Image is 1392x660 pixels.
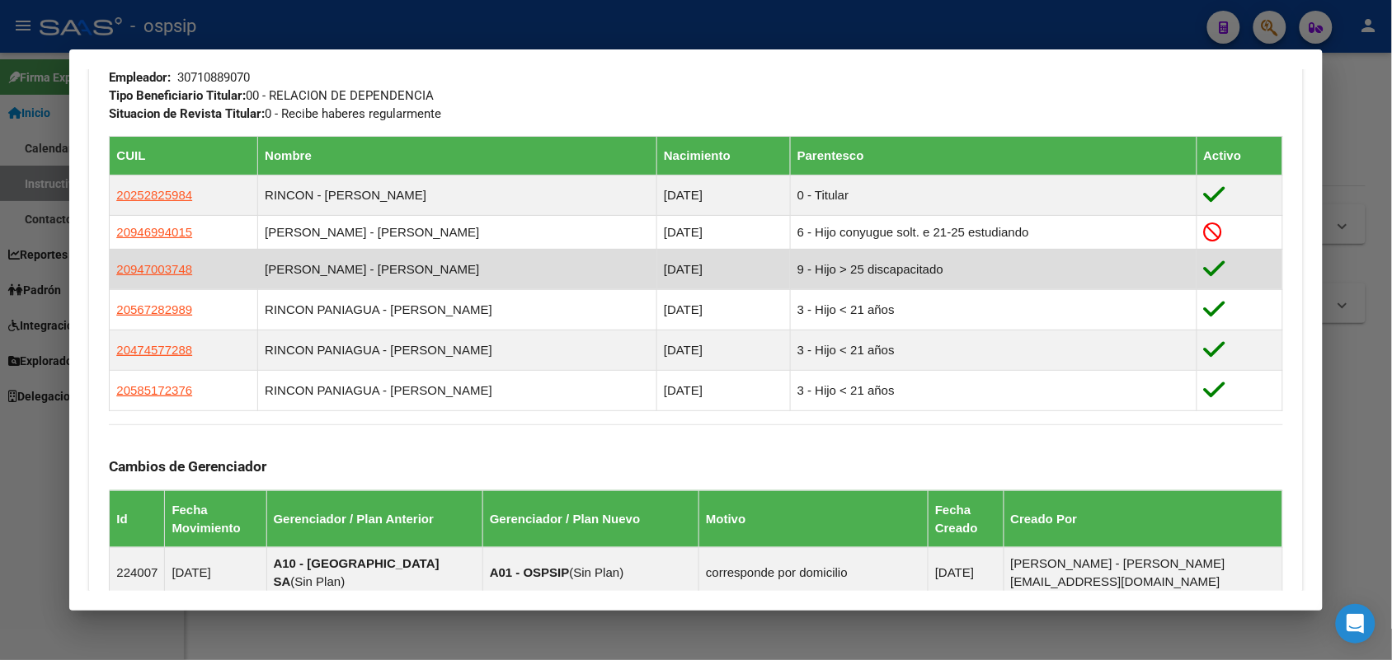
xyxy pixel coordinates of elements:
th: Creado Por [1004,490,1282,547]
td: [PERSON_NAME] - [PERSON_NAME] [258,216,657,249]
td: RINCON PANIAGUA - [PERSON_NAME] [258,289,657,330]
td: 6 - Hijo conyugue solt. e 21-25 estudiando [790,216,1197,249]
td: [DATE] [657,249,791,289]
td: [DATE] [657,330,791,370]
th: Gerenciador / Plan Nuevo [482,490,698,547]
td: 3 - Hijo < 21 años [790,289,1197,330]
td: 9 - Hijo > 25 discapacitado [790,249,1197,289]
td: RINCON PANIAGUA - [PERSON_NAME] [258,370,657,410]
strong: Situacion de Revista Titular: [109,106,265,121]
th: Activo [1197,137,1282,176]
td: [DATE] [929,547,1004,597]
td: [PERSON_NAME] - [PERSON_NAME] [258,249,657,289]
span: Sin Plan [294,574,341,588]
strong: Empleador: [109,70,171,85]
td: [DATE] [657,216,791,249]
strong: A10 - [GEOGRAPHIC_DATA] SA [274,556,440,588]
td: RINCON PANIAGUA - [PERSON_NAME] [258,330,657,370]
th: Gerenciador / Plan Anterior [266,490,482,547]
td: 0 - Titular [790,176,1197,216]
td: [DATE] [657,370,791,410]
td: RINCON - [PERSON_NAME] [258,176,657,216]
td: [DATE] [657,289,791,330]
div: Open Intercom Messenger [1336,604,1376,644]
td: [DATE] [165,547,266,597]
span: 20252825984 [116,188,192,202]
td: ( ) [266,547,482,597]
h3: Cambios de Gerenciador [109,457,1282,475]
span: 00 - RELACION DE DEPENDENCIA [109,88,434,103]
th: Motivo [699,490,929,547]
td: corresponde por domicilio [699,547,929,597]
th: Nombre [258,137,657,176]
th: CUIL [110,137,258,176]
td: 3 - Hijo < 21 años [790,370,1197,410]
td: [DATE] [657,176,791,216]
strong: Tipo Beneficiario Titular: [109,88,246,103]
td: [PERSON_NAME] - [PERSON_NAME][EMAIL_ADDRESS][DOMAIN_NAME] [1004,547,1282,597]
td: 3 - Hijo < 21 años [790,330,1197,370]
td: 224007 [110,547,165,597]
span: 20585172376 [116,383,192,397]
span: 20946994015 [116,225,192,239]
span: 20567282989 [116,302,192,316]
span: 20474577288 [116,343,192,357]
th: Nacimiento [657,137,791,176]
div: 30710889070 [177,68,250,87]
th: Fecha Creado [929,490,1004,547]
th: Parentesco [790,137,1197,176]
th: Fecha Movimiento [165,490,266,547]
span: Sin Plan [574,565,620,579]
strong: A01 - OSPSIP [490,565,570,579]
span: 20947003748 [116,262,192,276]
span: 0 - Recibe haberes regularmente [109,106,441,121]
td: ( ) [482,547,698,597]
th: Id [110,490,165,547]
